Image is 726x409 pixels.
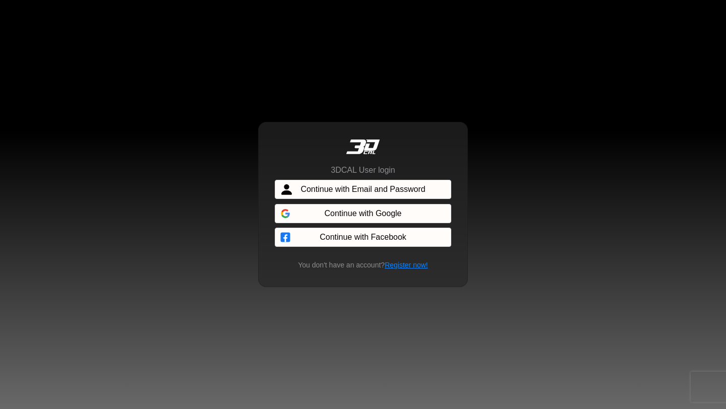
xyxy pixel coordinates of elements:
small: You don't have an account? [292,260,434,270]
h6: 3DCAL User login [331,165,395,175]
button: Continue with Facebook [275,228,451,247]
span: Continue with Facebook [320,231,406,243]
span: Continue with Email and Password [300,183,425,195]
a: Register now! [385,261,428,269]
button: Continue with Email and Password [275,180,451,199]
iframe: Sign in with Google Button [270,203,456,225]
